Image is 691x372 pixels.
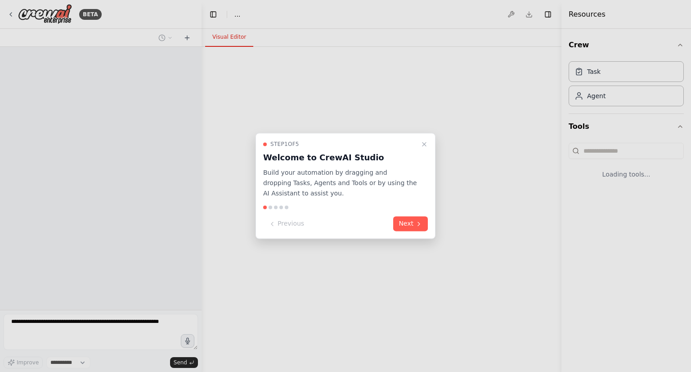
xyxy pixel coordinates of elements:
button: Previous [263,217,310,231]
span: Step 1 of 5 [270,141,299,148]
button: Next [393,217,428,231]
p: Build your automation by dragging and dropping Tasks, Agents and Tools or by using the AI Assista... [263,168,417,198]
h3: Welcome to CrewAI Studio [263,151,417,164]
button: Close walkthrough [419,139,430,150]
button: Hide left sidebar [207,8,220,21]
